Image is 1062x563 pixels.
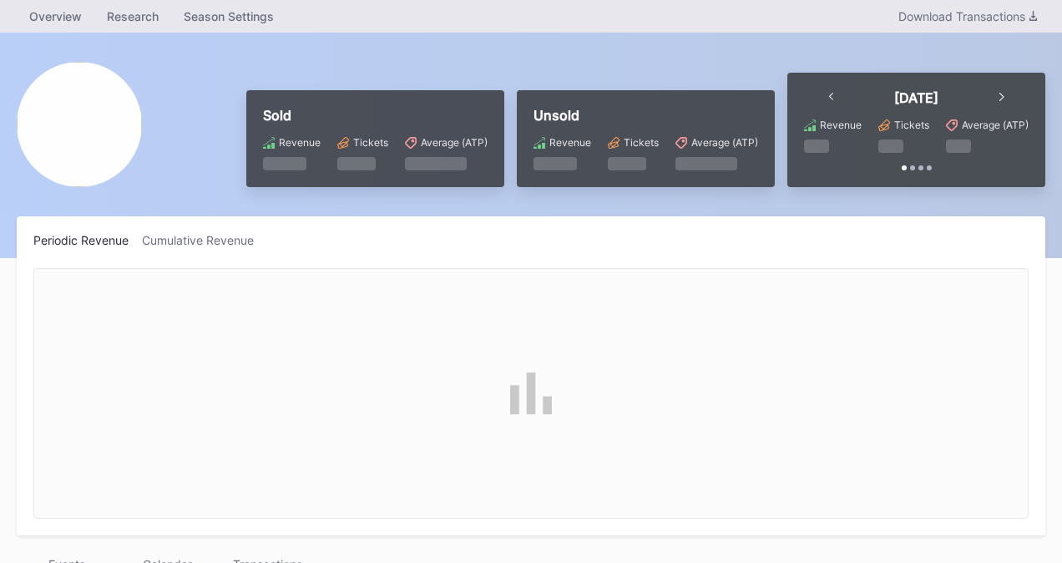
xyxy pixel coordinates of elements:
[894,89,938,106] div: [DATE]
[534,107,758,124] div: Unsold
[142,233,267,247] div: Cumulative Revenue
[691,136,758,149] div: Average (ATP)
[279,136,321,149] div: Revenue
[17,4,94,28] a: Overview
[263,107,488,124] div: Sold
[94,4,171,28] a: Research
[33,233,142,247] div: Periodic Revenue
[962,119,1029,131] div: Average (ATP)
[894,119,929,131] div: Tickets
[624,136,659,149] div: Tickets
[549,136,591,149] div: Revenue
[421,136,488,149] div: Average (ATP)
[353,136,388,149] div: Tickets
[890,5,1045,28] button: Download Transactions
[898,9,1037,23] div: Download Transactions
[820,119,862,131] div: Revenue
[171,4,286,28] a: Season Settings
